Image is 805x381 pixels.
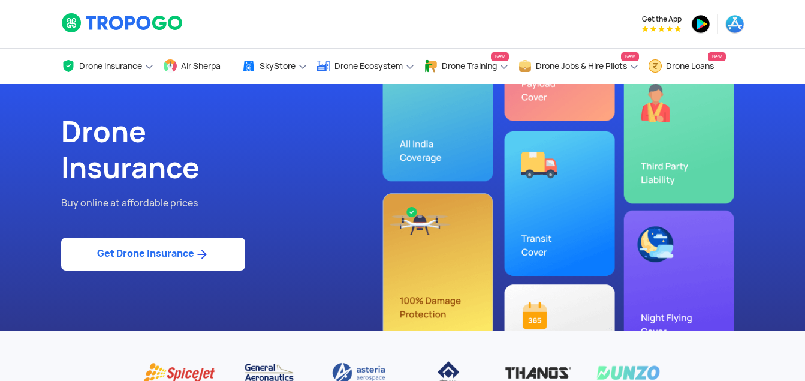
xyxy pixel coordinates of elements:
img: ic_appstore.png [725,14,744,34]
span: Get the App [642,14,682,24]
a: Drone Jobs & Hire PilotsNew [518,49,639,84]
span: Drone Insurance [79,61,142,71]
span: Drone Ecosystem [334,61,403,71]
span: New [621,52,639,61]
span: Drone Training [442,61,497,71]
h1: Drone Insurance [61,114,394,186]
img: ic_playstore.png [691,14,710,34]
span: Drone Jobs & Hire Pilots [536,61,627,71]
span: New [491,52,509,61]
a: SkyStore [242,49,307,84]
a: Air Sherpa [163,49,233,84]
img: logoHeader.svg [61,13,184,33]
a: Drone Ecosystem [316,49,415,84]
a: Get Drone Insurance [61,238,245,271]
img: App Raking [642,26,681,32]
a: Drone Insurance [61,49,154,84]
a: Drone LoansNew [648,49,726,84]
img: ic_arrow_forward_blue.svg [194,247,209,262]
p: Buy online at affordable prices [61,196,394,211]
span: Air Sherpa [181,61,221,71]
a: Drone TrainingNew [424,49,509,84]
span: Drone Loans [666,61,714,71]
span: New [708,52,726,61]
span: SkyStore [260,61,296,71]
